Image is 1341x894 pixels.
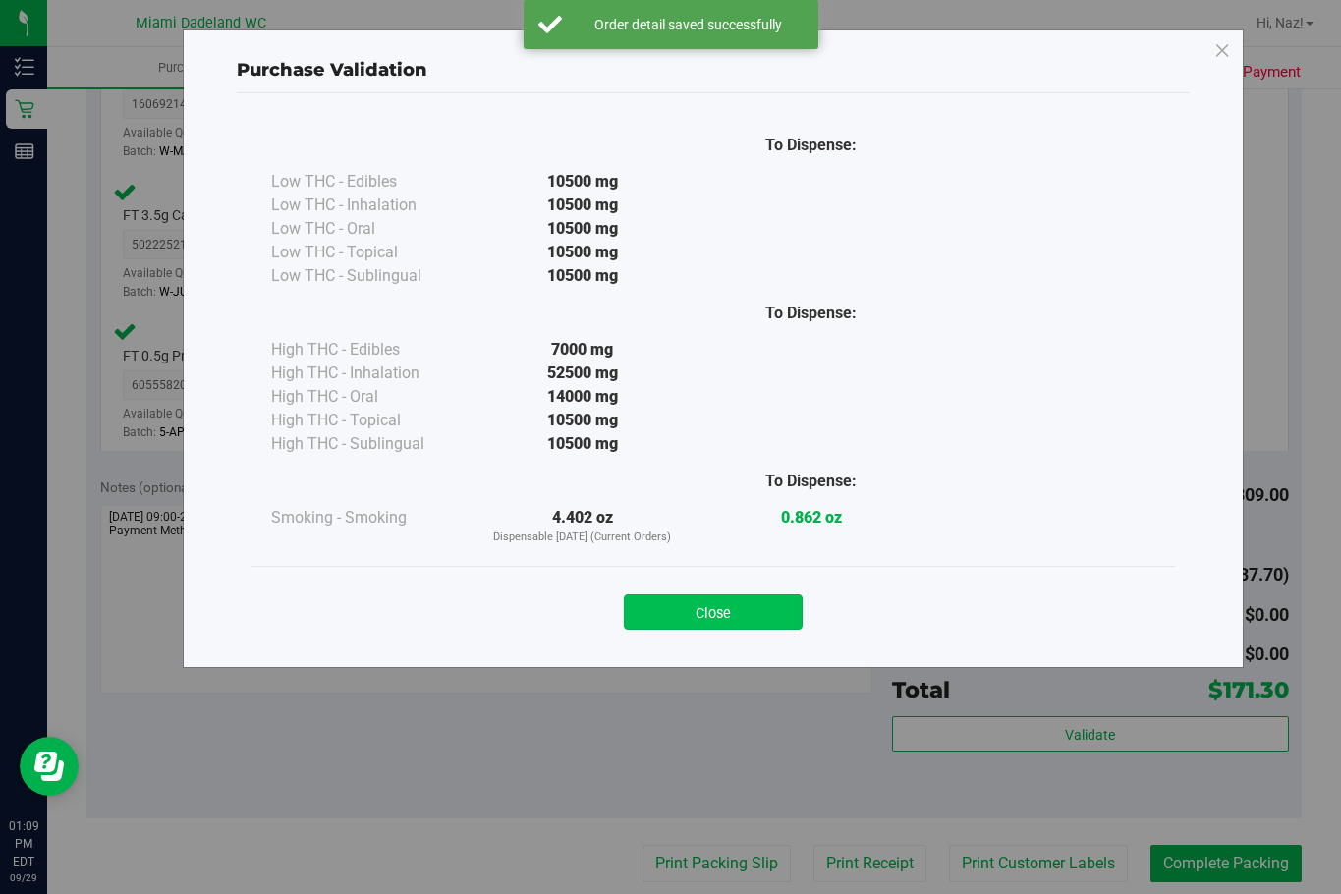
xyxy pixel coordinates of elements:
[468,409,697,432] div: 10500 mg
[624,594,803,630] button: Close
[468,362,697,385] div: 52500 mg
[468,194,697,217] div: 10500 mg
[468,170,697,194] div: 10500 mg
[271,385,468,409] div: High THC - Oral
[271,362,468,385] div: High THC - Inhalation
[468,385,697,409] div: 14000 mg
[20,737,79,796] iframe: Resource center
[697,302,925,325] div: To Dispense:
[468,264,697,288] div: 10500 mg
[781,508,842,527] strong: 0.862 oz
[271,194,468,217] div: Low THC - Inhalation
[271,264,468,288] div: Low THC - Sublingual
[237,59,427,81] span: Purchase Validation
[697,134,925,157] div: To Dispense:
[573,15,804,34] div: Order detail saved successfully
[271,338,468,362] div: High THC - Edibles
[468,338,697,362] div: 7000 mg
[271,432,468,456] div: High THC - Sublingual
[468,506,697,546] div: 4.402 oz
[468,530,697,546] p: Dispensable [DATE] (Current Orders)
[271,170,468,194] div: Low THC - Edibles
[271,506,468,530] div: Smoking - Smoking
[271,241,468,264] div: Low THC - Topical
[468,432,697,456] div: 10500 mg
[468,241,697,264] div: 10500 mg
[271,217,468,241] div: Low THC - Oral
[271,409,468,432] div: High THC - Topical
[697,470,925,493] div: To Dispense:
[468,217,697,241] div: 10500 mg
